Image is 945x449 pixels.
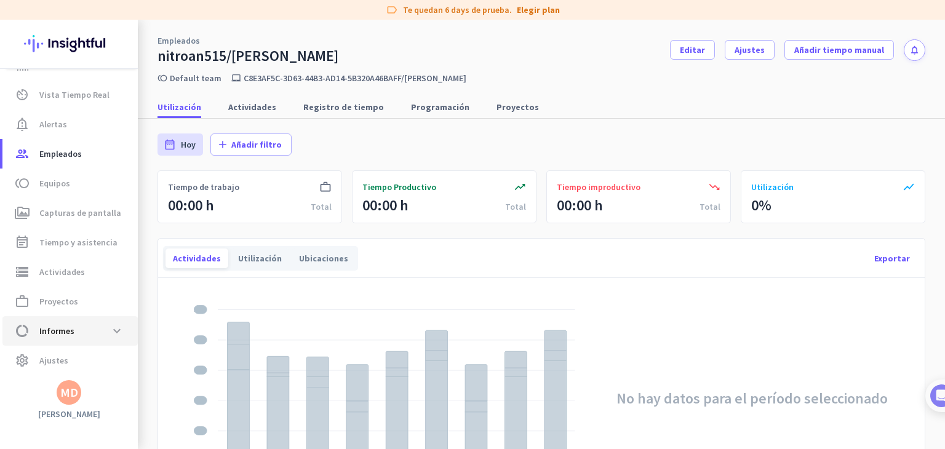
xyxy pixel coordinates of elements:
span: Tareas [199,394,231,402]
span: Registro de tiempo [303,101,384,113]
div: nitroan515/[PERSON_NAME] [157,47,338,65]
span: Actividades [39,264,85,279]
button: Ayuda [123,363,185,412]
span: Ajustes [39,353,68,368]
a: storageActividades [2,257,138,287]
div: It's time to add your employees! This is crucial since Insightful will start collecting their act... [47,234,214,286]
span: Proyectos [39,294,78,309]
a: data_usageInformesexpand_more [2,316,138,346]
span: Proyectos [496,101,539,113]
div: Add employees [47,214,209,226]
span: Vista Tiempo Real [39,87,110,102]
h2: No hay datos para el período seleccionado [616,391,888,406]
img: Insightful logo [24,20,114,68]
i: trending_down [708,181,720,193]
button: notifications [904,39,925,61]
button: expand_more [106,320,128,342]
p: Alrededor de 10 minutos [127,162,234,175]
div: Total [311,201,332,213]
i: work_outline [15,294,30,309]
div: You're just a few steps away from completing the essential app setup [17,92,229,121]
div: Actividades [165,248,228,268]
span: Programación [411,101,469,113]
div: 00:00 h [557,196,603,215]
a: notification_importantAlertas [2,109,138,139]
i: date_range [164,138,176,151]
a: tollEquipos [2,169,138,198]
div: Cerrar [216,5,238,27]
a: groupEmpleados [2,139,138,169]
span: Actividades [228,101,276,113]
p: 4 pasos [12,162,46,175]
i: add [217,138,229,151]
a: work_outlineProyectos [2,287,138,316]
div: 00:00 h [168,196,214,215]
a: Empleados [157,34,200,47]
span: Hoy [181,138,196,151]
span: Añadir filtro [231,138,282,151]
i: perm_media [15,205,30,220]
a: Default team [170,73,221,84]
span: Utilización [157,101,201,113]
div: Initial tracking settings and how to edit them [47,354,209,379]
span: Capturas de pantalla [39,205,121,220]
div: Total [505,201,526,213]
button: Add your employees [47,296,166,320]
i: settings [15,353,30,368]
i: toll [15,176,30,191]
div: 0% [751,196,772,215]
div: 1Add employees [23,210,223,229]
i: toll [157,73,167,83]
span: Empleados [39,146,82,161]
h1: Tareas [102,6,147,26]
i: work_outline [319,181,332,193]
span: Alertas [39,117,67,132]
a: av_timerVista Tiempo Real [2,80,138,109]
div: MD [60,386,78,399]
span: Editar [680,44,705,56]
div: Ubicaciones [292,248,356,268]
a: perm_mediaCapturas de pantalla [2,198,138,228]
button: Mensajes [62,363,123,412]
span: Ayuda [140,394,167,402]
i: laptop_mac [231,73,241,83]
i: label [386,4,398,16]
span: Utilización [751,181,794,193]
i: group [15,146,30,161]
i: event_note [15,235,30,250]
i: data_usage [15,324,30,338]
div: 00:00 h [362,196,409,215]
i: av_timer [15,87,30,102]
div: Total [700,201,720,213]
p: c8e3af5c-3d63-44b3-ad14-5b320a46baff/[PERSON_NAME] [244,73,466,84]
img: Profile image for Tamara [48,129,68,148]
span: Tiempo y asistencia [39,235,118,250]
span: Tiempo de trabajo [168,181,239,193]
span: Tiempo improductivo [557,181,640,193]
span: Ajustes [735,44,765,56]
i: notification_important [15,117,30,132]
i: trending_up [514,181,526,193]
button: Añadir tiempo manual [784,40,894,60]
span: Inicio [19,394,42,402]
div: 🎊 Welcome to Insightful! 🎊 [17,47,229,92]
i: show_chart [903,181,915,193]
button: addAñadir filtro [210,133,292,156]
a: Elegir plan [517,4,560,16]
div: [PERSON_NAME] de Insightful [73,132,197,145]
i: notifications [909,45,920,55]
span: Informes [39,324,74,338]
button: Ajustes [725,40,775,60]
a: settingsAjustes [2,346,138,375]
div: Exportar [864,244,920,273]
div: Utilización [231,248,289,268]
span: Equipos [39,176,70,191]
span: Añadir tiempo manual [794,44,884,56]
div: 2Initial tracking settings and how to edit them [23,350,223,379]
i: storage [15,264,30,279]
span: Tiempo Productivo [362,181,436,193]
span: Mensajes [72,394,112,402]
a: event_noteTiempo y asistencia [2,228,138,257]
button: Tareas [185,363,246,412]
button: Editar [670,40,715,60]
